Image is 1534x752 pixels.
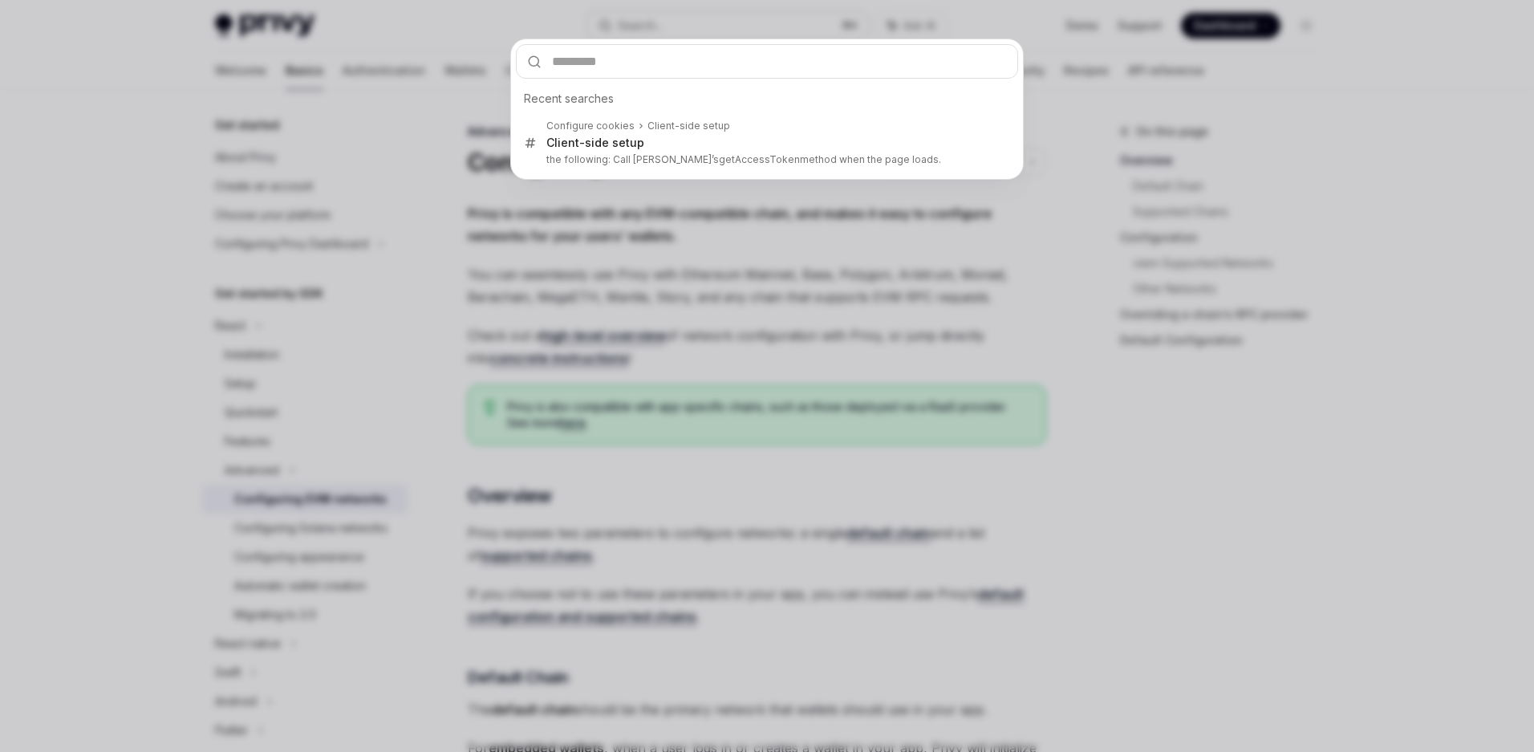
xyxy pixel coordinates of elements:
p: the following: Call [PERSON_NAME]’s method when the page loads. [546,153,984,166]
div: Configure cookies [546,120,635,132]
div: Client-side setup [546,136,644,150]
b: getAccessToken [719,153,800,165]
span: Recent searches [524,91,614,107]
div: Client-side setup [647,120,730,132]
